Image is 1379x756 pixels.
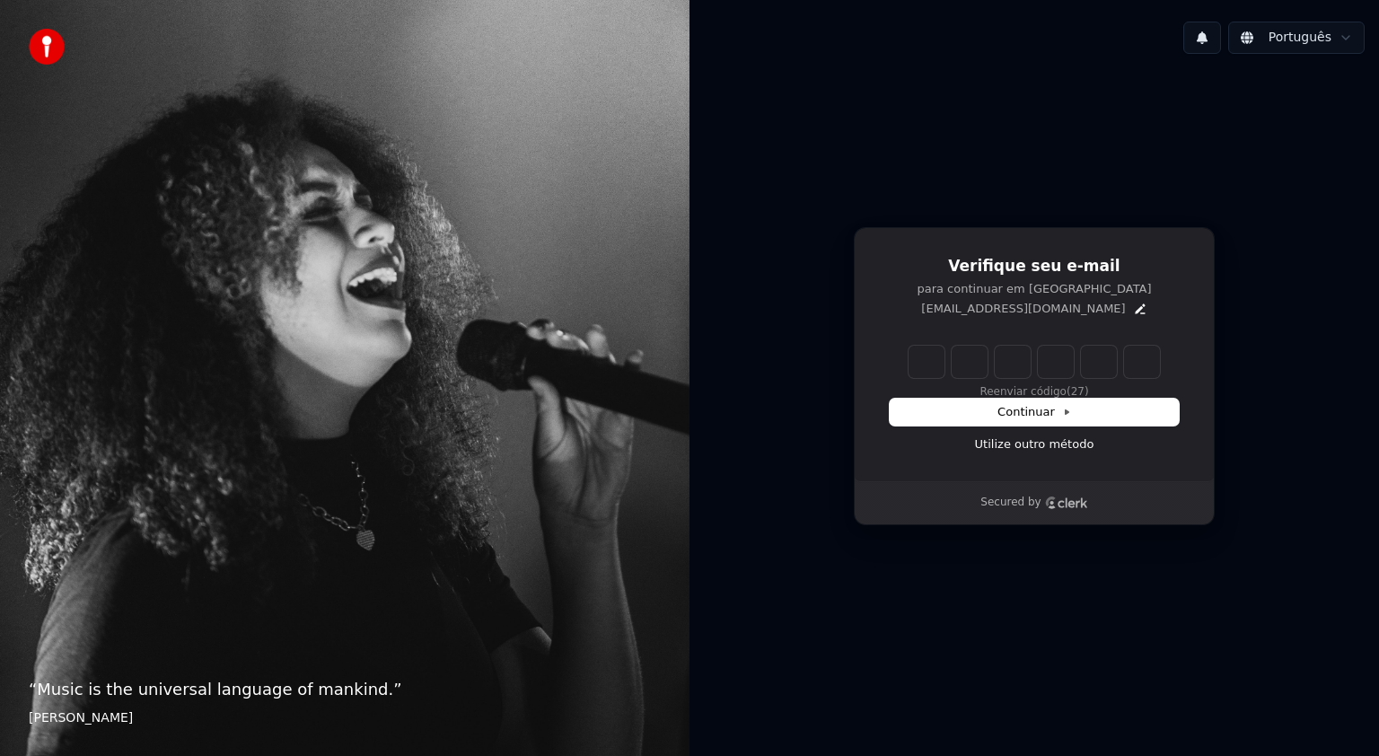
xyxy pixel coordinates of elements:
[890,399,1179,426] button: Continuar
[29,29,65,65] img: youka
[980,496,1041,510] p: Secured by
[909,346,1160,378] input: Enter verification code
[921,301,1125,317] p: [EMAIL_ADDRESS][DOMAIN_NAME]
[29,677,661,702] p: “ Music is the universal language of mankind. ”
[890,256,1179,277] h1: Verifique seu e-mail
[997,404,1071,420] span: Continuar
[975,436,1094,453] a: Utilize outro método
[890,281,1179,297] p: para continuar em [GEOGRAPHIC_DATA]
[1133,302,1147,316] button: Edit
[1045,497,1088,509] a: Clerk logo
[29,709,661,727] footer: [PERSON_NAME]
